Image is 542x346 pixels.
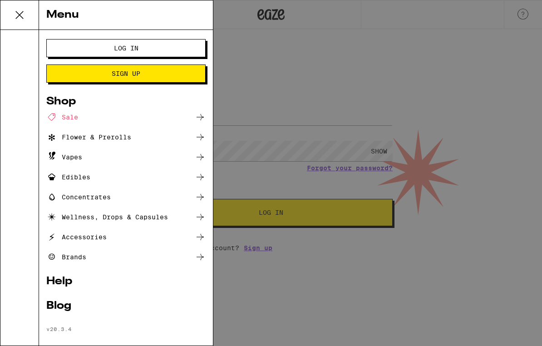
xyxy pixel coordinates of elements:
button: Sign Up [46,64,206,83]
a: Accessories [46,232,206,242]
span: Log In [114,45,138,51]
a: Sale [46,112,206,123]
a: Help [46,276,206,287]
div: Brands [46,252,86,262]
div: Menu [39,0,213,30]
div: Concentrates [46,192,111,203]
div: Edibles [46,172,90,183]
a: Blog [46,301,206,311]
span: Sign Up [112,70,140,77]
a: Brands [46,252,206,262]
div: Vapes [46,152,82,163]
a: Sign Up [46,70,206,77]
a: Flower & Prerolls [46,132,206,143]
a: Vapes [46,152,206,163]
a: Edibles [46,172,206,183]
div: Wellness, Drops & Capsules [46,212,168,222]
div: Sale [46,112,78,123]
a: Wellness, Drops & Capsules [46,212,206,222]
span: v 20.3.4 [46,326,72,332]
button: Log In [46,39,206,57]
a: Log In [46,44,206,52]
div: Accessories [46,232,107,242]
a: Shop [46,96,206,107]
a: Concentrates [46,192,206,203]
div: Flower & Prerolls [46,132,131,143]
